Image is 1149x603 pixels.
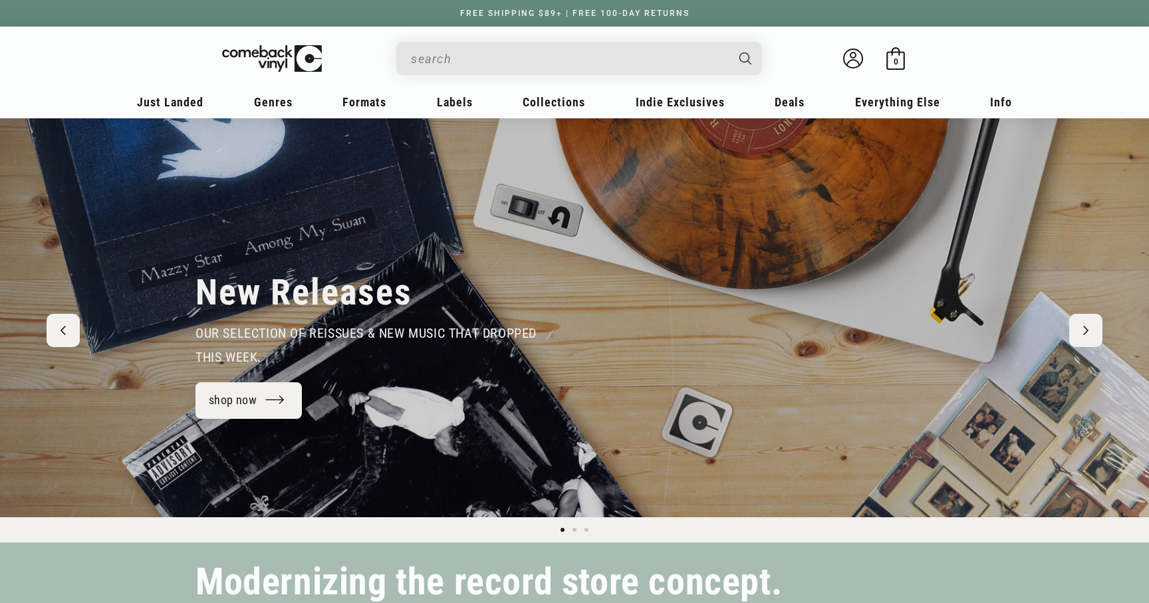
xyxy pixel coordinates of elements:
span: our selection of reissues & new music that dropped this week. [195,325,537,365]
span: Just Landed [137,95,203,109]
span: Labels [437,95,473,109]
span: Everything Else [855,95,940,109]
span: Info [990,95,1012,109]
button: Load slide 1 of 3 [557,524,569,536]
span: Genres [254,95,293,109]
h2: Modernizing the record store concept. [195,566,782,598]
span: Indie Exclusives [636,95,725,109]
button: Load slide 3 of 3 [580,524,592,536]
button: Previous slide [47,314,80,347]
span: Formats [342,95,386,109]
h2: New Releases [195,271,412,314]
input: search [411,45,726,72]
button: Load slide 2 of 3 [569,524,580,536]
span: 0 [894,57,898,66]
div: Search [396,42,762,75]
button: Next slide [1069,314,1102,347]
a: shop now [195,382,302,419]
button: Search [728,42,764,75]
a: FREE SHIPPING $89+ | FREE 100-DAY RETURNS [447,9,703,18]
span: Collections [523,95,585,109]
span: Deals [775,95,805,109]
